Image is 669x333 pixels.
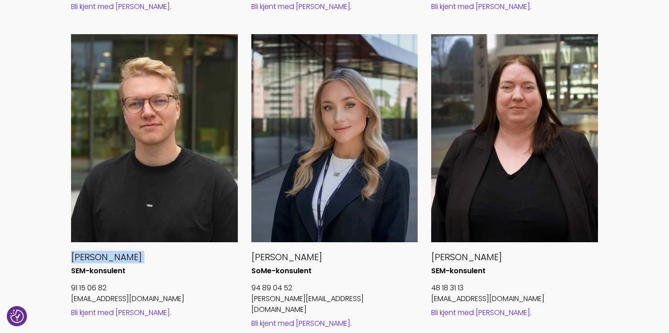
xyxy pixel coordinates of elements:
a: [EMAIL_ADDRESS][DOMAIN_NAME] [71,293,184,304]
h5: [PERSON_NAME] [251,251,418,263]
button: Samtykkepreferanser [10,310,24,323]
a: Bli kjent med [PERSON_NAME] [431,1,530,12]
div: . [431,308,598,318]
img: Revisit consent button [10,310,24,323]
p: 91 15 06 82 [71,283,238,293]
h5: [PERSON_NAME] [431,251,598,263]
h6: SEM-konsulent [71,266,238,276]
a: Bli kjent med [PERSON_NAME] [71,1,170,12]
a: Bli kjent med [PERSON_NAME] [251,318,350,329]
a: Bli kjent med [PERSON_NAME] [71,307,170,318]
a: [PERSON_NAME][EMAIL_ADDRESS][DOMAIN_NAME] [251,293,364,315]
h5: [PERSON_NAME] [71,251,238,263]
a: Bli kjent med [PERSON_NAME] [251,1,350,12]
a: Bli kjent med [PERSON_NAME] [431,307,530,318]
div: . [71,308,238,318]
div: . [251,2,418,12]
div: . [71,2,238,12]
div: . [251,319,418,329]
p: 94 89 04 52 [251,283,418,293]
a: [EMAIL_ADDRESS][DOMAIN_NAME] [431,293,544,304]
div: . [431,2,598,12]
p: 48 18 31 13 [431,283,598,293]
h6: SoMe-konsulent [251,266,418,276]
h6: SEM-konsulent [431,266,598,276]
